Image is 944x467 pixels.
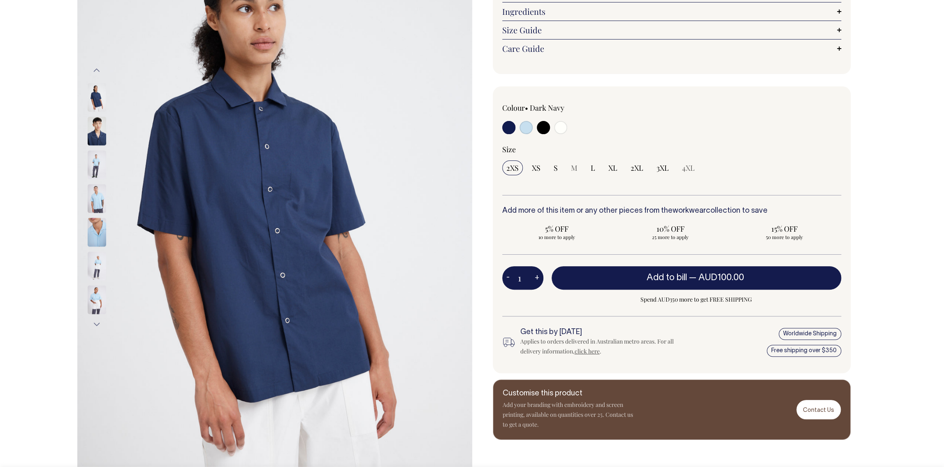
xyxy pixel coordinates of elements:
a: Ingredients [502,7,841,16]
input: XL [604,160,622,175]
div: Size [502,144,841,154]
span: 50 more to apply [734,234,835,240]
h6: Get this by [DATE] [520,328,687,337]
span: 4XL [682,163,695,173]
span: Add to bill [647,274,687,282]
a: Care Guide [502,44,841,53]
button: + [531,270,543,286]
input: L [587,160,599,175]
img: dark-navy [88,116,106,145]
span: 25 more to apply [620,234,721,240]
input: 15% OFF 50 more to apply [730,221,839,243]
a: Size Guide [502,25,841,35]
img: true-blue [88,285,106,314]
span: • [525,103,528,113]
button: Add to bill —AUD100.00 [552,266,841,289]
input: 2XS [502,160,523,175]
a: Contact Us [796,400,841,419]
a: click here [575,347,600,355]
input: M [567,160,582,175]
button: Next [90,315,103,334]
span: AUD100.00 [698,274,744,282]
span: — [689,274,746,282]
span: 3XL [656,163,669,173]
div: Colour [502,103,638,113]
span: XS [532,163,540,173]
span: 10 more to apply [506,234,607,240]
img: true-blue [88,184,106,213]
span: 15% OFF [734,224,835,234]
div: Applies to orders delivered in Australian metro areas. For all delivery information, . [520,337,687,356]
span: XL [608,163,617,173]
a: workwear [673,207,706,214]
span: L [591,163,595,173]
input: 5% OFF 10 more to apply [502,221,611,243]
input: 2XL [626,160,647,175]
span: 5% OFF [506,224,607,234]
h6: Add more of this item or any other pieces from the collection to save [502,207,841,215]
img: true-blue [88,218,106,246]
img: true-blue [88,251,106,280]
input: XS [528,160,545,175]
img: dark-navy [88,83,106,112]
input: 4XL [678,160,699,175]
span: S [554,163,558,173]
button: Previous [90,61,103,79]
label: Dark Navy [530,103,564,113]
span: 2XS [506,163,519,173]
input: 3XL [652,160,673,175]
button: - [502,270,514,286]
img: true-blue [88,150,106,179]
span: 10% OFF [620,224,721,234]
span: 2XL [631,163,643,173]
input: S [550,160,562,175]
span: Spend AUD350 more to get FREE SHIPPING [552,295,841,304]
input: 10% OFF 25 more to apply [616,221,725,243]
h6: Customise this product [503,390,634,398]
span: M [571,163,578,173]
p: Add your branding with embroidery and screen printing, available on quantities over 25. Contact u... [503,400,634,430]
